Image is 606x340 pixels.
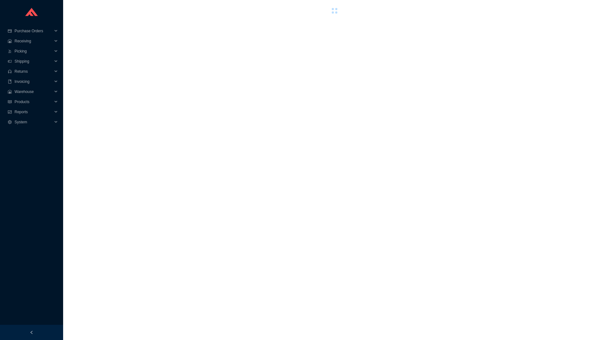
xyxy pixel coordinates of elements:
[30,331,33,334] span: left
[15,46,52,56] span: Picking
[15,117,52,127] span: System
[8,110,12,114] span: fund
[8,70,12,73] span: customer-service
[15,66,52,77] span: Returns
[8,80,12,83] span: book
[15,77,52,87] span: Invoicing
[8,29,12,33] span: credit-card
[8,100,12,104] span: read
[15,36,52,46] span: Receiving
[15,87,52,97] span: Warehouse
[15,97,52,107] span: Products
[8,120,12,124] span: setting
[15,56,52,66] span: Shipping
[15,107,52,117] span: Reports
[15,26,52,36] span: Purchase Orders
